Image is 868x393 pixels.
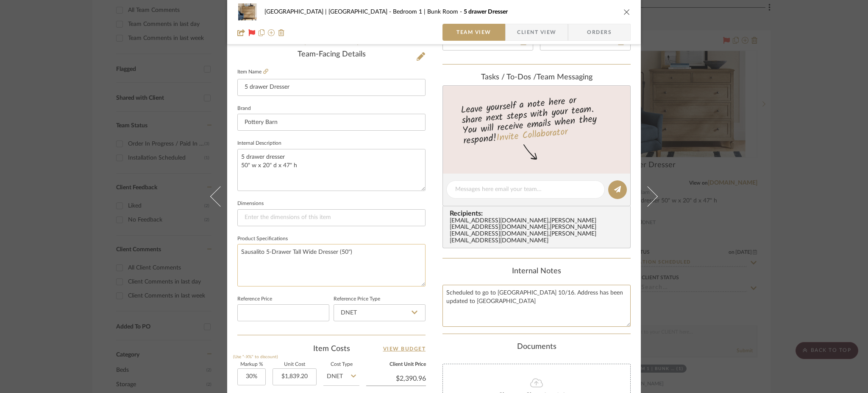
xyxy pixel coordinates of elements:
label: Dimensions [237,202,264,206]
label: Cost Type [323,362,359,367]
div: Team-Facing Details [237,50,426,59]
span: 5 drawer Dresser [464,9,508,15]
img: Remove from project [278,29,285,36]
span: Client View [517,24,556,41]
div: team Messaging [442,73,631,82]
label: Client Unit Price [366,362,426,367]
label: Internal Description [237,141,281,146]
label: Item Name [237,68,268,76]
div: [EMAIL_ADDRESS][DOMAIN_NAME] , [PERSON_NAME][EMAIL_ADDRESS][DOMAIN_NAME] , [PERSON_NAME][EMAIL_AD... [450,218,627,245]
div: Leave yourself a note here or share next steps with your team. You will receive emails when they ... [442,91,632,148]
div: Internal Notes [442,267,631,276]
input: Enter the dimensions of this item [237,209,426,226]
label: Unit Cost [273,362,317,367]
span: [GEOGRAPHIC_DATA] | [GEOGRAPHIC_DATA] [264,9,393,15]
label: Markup % [237,362,266,367]
div: Documents [442,342,631,352]
span: Recipients: [450,210,627,217]
a: View Budget [383,344,426,354]
img: fa839beb-9320-4a46-ac10-3940f1557f29_48x40.jpg [237,3,258,20]
input: Enter Brand [237,114,426,131]
div: Item Costs [237,344,426,354]
a: Invite Collaborator [496,125,568,146]
span: Tasks / To-Dos / [481,73,537,81]
label: Brand [237,107,251,111]
label: Product Specifications [237,237,288,241]
label: Reference Price Type [334,297,380,301]
span: Orders [578,24,621,41]
input: Enter Item Name [237,79,426,96]
label: Reference Price [237,297,272,301]
span: Bedroom 1 | Bunk Room [393,9,464,15]
span: Team View [456,24,491,41]
button: close [623,8,631,16]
